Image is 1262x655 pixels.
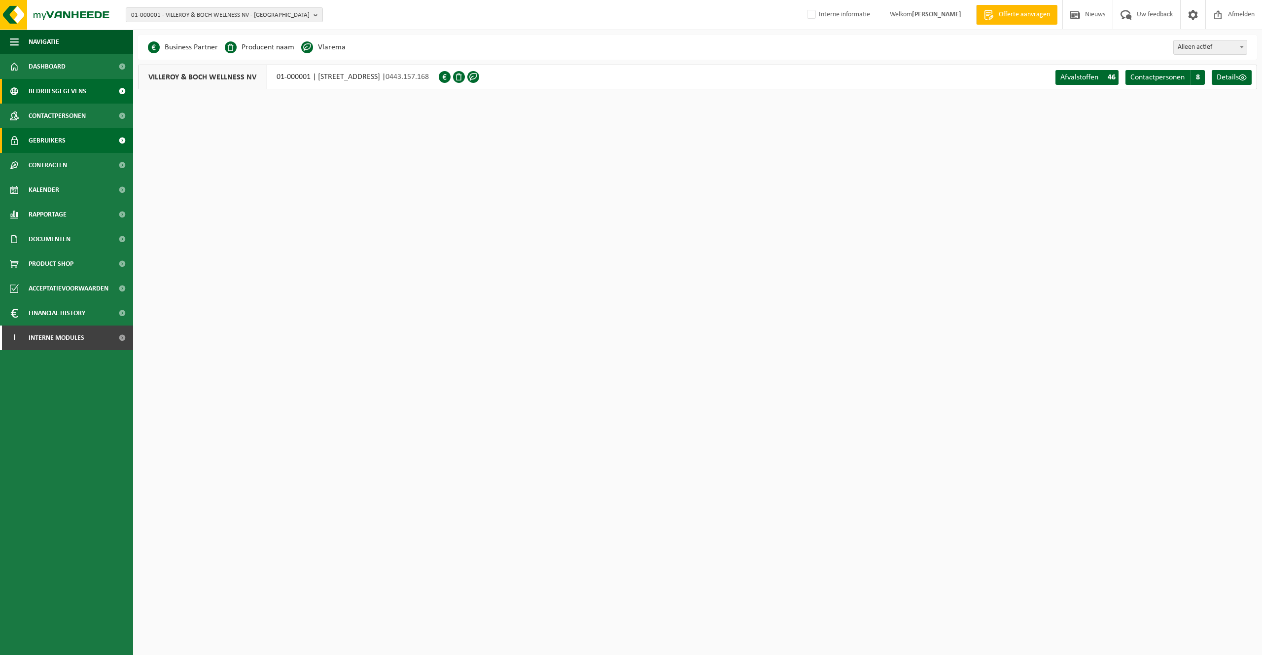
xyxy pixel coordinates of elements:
div: 01-000001 | [STREET_ADDRESS] | [138,65,439,89]
span: VILLEROY & BOCH WELLNESS NV [139,65,267,89]
span: Product Shop [29,252,73,276]
span: 0443.157.168 [386,73,429,81]
li: Vlarema [301,40,346,55]
span: I [10,326,19,350]
li: Business Partner [148,40,218,55]
span: Rapportage [29,202,67,227]
span: Documenten [29,227,70,252]
span: Kalender [29,178,59,202]
span: Acceptatievoorwaarden [29,276,108,301]
span: Offerte aanvragen [996,10,1052,20]
span: Interne modules [29,326,84,350]
a: Offerte aanvragen [976,5,1057,25]
span: Alleen actief [1173,40,1247,55]
button: 01-000001 - VILLEROY & BOCH WELLNESS NV - [GEOGRAPHIC_DATA] [126,7,323,22]
span: 8 [1190,70,1205,85]
span: Contracten [29,153,67,178]
a: Details [1212,70,1252,85]
a: Contactpersonen 8 [1125,70,1205,85]
span: 01-000001 - VILLEROY & BOCH WELLNESS NV - [GEOGRAPHIC_DATA] [131,8,310,23]
span: Contactpersonen [29,104,86,128]
span: Gebruikers [29,128,66,153]
span: Navigatie [29,30,59,54]
label: Interne informatie [805,7,870,22]
li: Producent naam [225,40,294,55]
strong: [PERSON_NAME] [912,11,961,18]
span: Financial History [29,301,85,326]
span: Contactpersonen [1130,73,1185,81]
span: Bedrijfsgegevens [29,79,86,104]
span: Afvalstoffen [1060,73,1098,81]
a: Afvalstoffen 46 [1055,70,1119,85]
span: Alleen actief [1174,40,1247,54]
span: Dashboard [29,54,66,79]
span: Details [1217,73,1239,81]
span: 46 [1104,70,1119,85]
